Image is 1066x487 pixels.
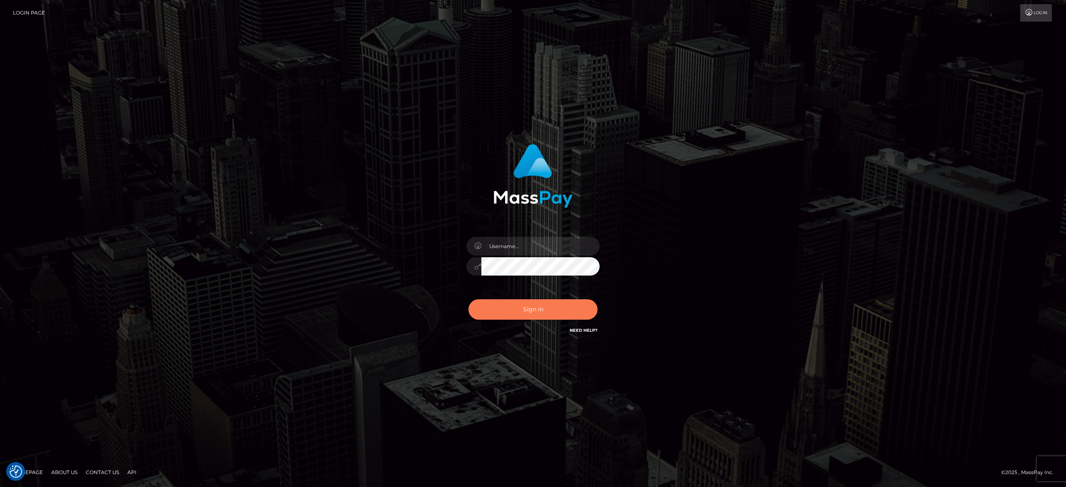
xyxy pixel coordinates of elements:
img: MassPay Login [493,144,573,208]
a: Homepage [9,466,46,479]
a: Login [1020,4,1052,22]
a: Contact Us [82,466,122,479]
a: About Us [48,466,81,479]
img: Revisit consent button [10,465,22,478]
div: © 2025 , MassPay Inc. [1001,468,1060,477]
button: Consent Preferences [10,465,22,478]
a: Need Help? [570,328,598,333]
button: Sign in [468,299,598,320]
input: Username... [481,237,600,256]
a: Login Page [13,4,45,22]
a: API [124,466,140,479]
